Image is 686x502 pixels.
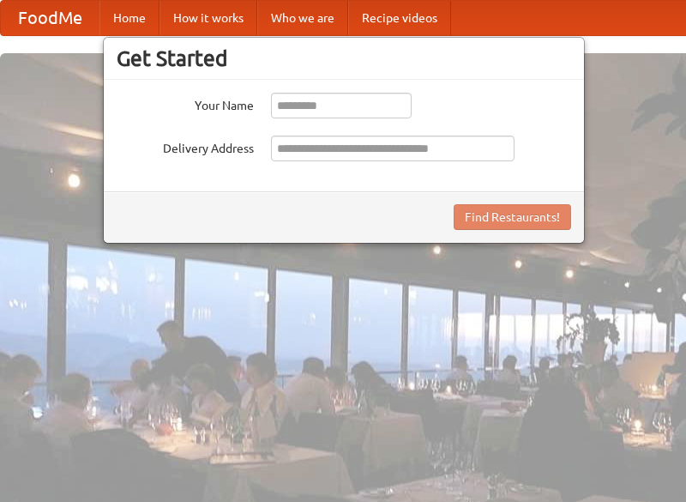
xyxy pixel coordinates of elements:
button: Find Restaurants! [454,204,571,230]
a: Recipe videos [348,1,451,35]
label: Your Name [117,93,254,114]
a: FoodMe [1,1,99,35]
h3: Get Started [117,45,571,71]
label: Delivery Address [117,136,254,157]
a: Who we are [257,1,348,35]
a: Home [99,1,159,35]
a: How it works [159,1,257,35]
